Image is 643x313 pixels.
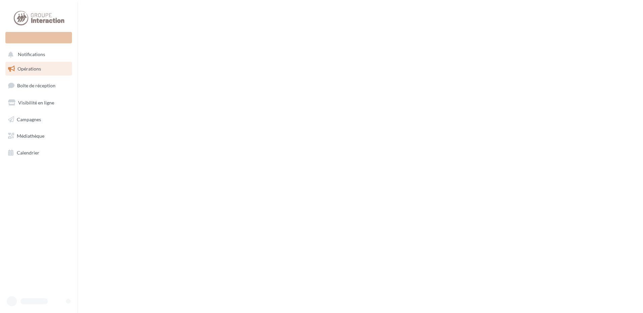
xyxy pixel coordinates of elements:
[17,83,55,88] span: Boîte de réception
[17,133,44,139] span: Médiathèque
[17,116,41,122] span: Campagnes
[4,129,73,143] a: Médiathèque
[18,52,45,57] span: Notifications
[4,113,73,127] a: Campagnes
[5,32,72,43] div: Nouvelle campagne
[18,100,54,105] span: Visibilité en ligne
[4,96,73,110] a: Visibilité en ligne
[4,78,73,93] a: Boîte de réception
[4,146,73,160] a: Calendrier
[17,66,41,72] span: Opérations
[4,62,73,76] a: Opérations
[17,150,39,155] span: Calendrier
